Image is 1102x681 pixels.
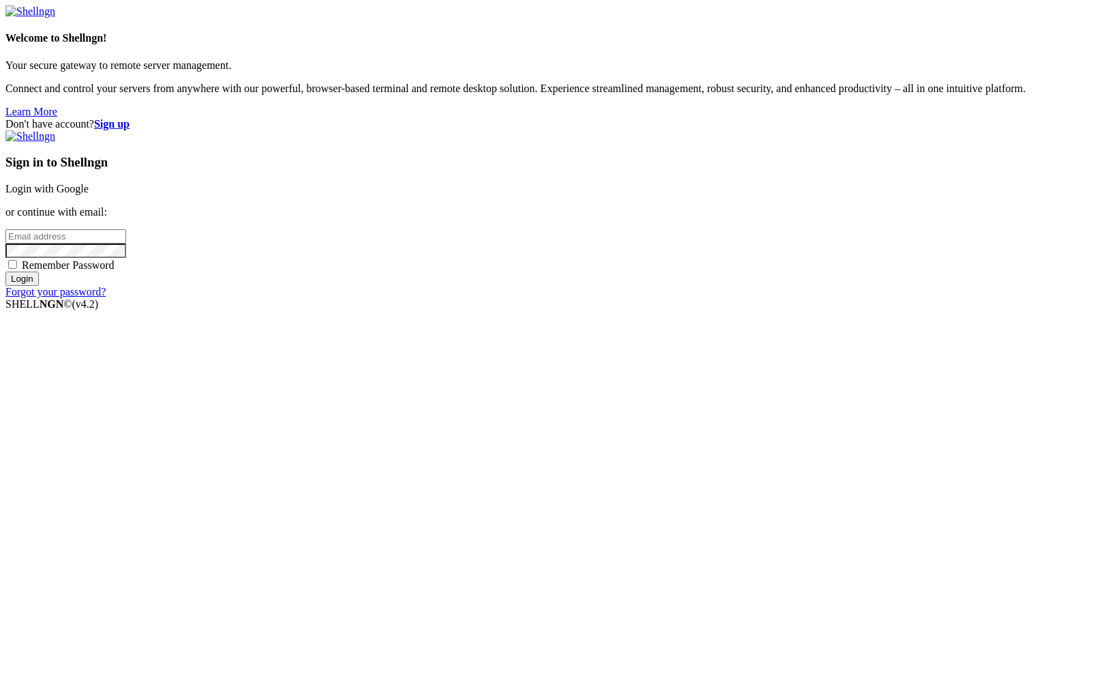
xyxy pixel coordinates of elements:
[40,298,64,310] b: NGN
[5,183,89,194] a: Login with Google
[5,272,39,286] input: Login
[8,260,17,269] input: Remember Password
[5,298,98,310] span: SHELL ©
[5,206,1097,218] p: or continue with email:
[5,130,55,143] img: Shellngn
[5,118,1097,130] div: Don't have account?
[5,83,1097,95] p: Connect and control your servers from anywhere with our powerful, browser-based terminal and remo...
[5,229,126,244] input: Email address
[5,32,1097,44] h4: Welcome to Shellngn!
[5,286,106,298] a: Forgot your password?
[5,59,1097,72] p: Your secure gateway to remote server management.
[94,118,130,130] a: Sign up
[5,5,55,18] img: Shellngn
[5,155,1097,170] h3: Sign in to Shellngn
[22,259,115,271] span: Remember Password
[5,106,57,117] a: Learn More
[72,298,99,310] span: 4.2.0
